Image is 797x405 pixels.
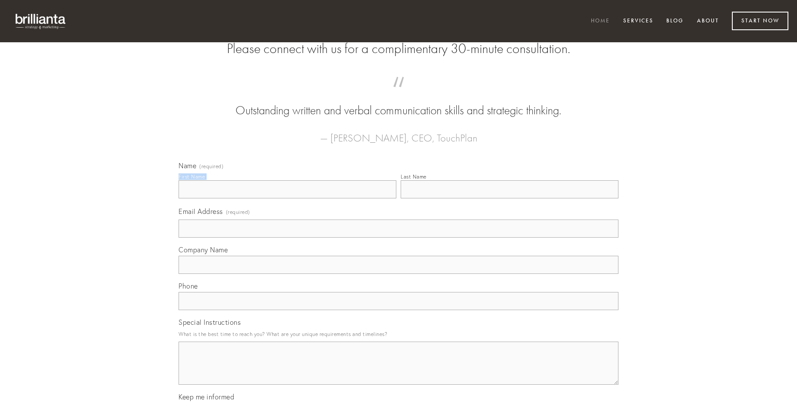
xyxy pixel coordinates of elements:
[199,164,223,169] span: (required)
[179,173,205,180] div: First Name
[179,161,196,170] span: Name
[732,12,788,30] a: Start Now
[691,14,725,28] a: About
[179,392,234,401] span: Keep me informed
[179,41,618,57] h2: Please connect with us for a complimentary 30-minute consultation.
[192,85,605,102] span: “
[179,282,198,290] span: Phone
[179,328,618,340] p: What is the best time to reach you? What are your unique requirements and timelines?
[179,207,223,216] span: Email Address
[585,14,615,28] a: Home
[179,318,241,327] span: Special Instructions
[9,9,73,34] img: brillianta - research, strategy, marketing
[226,206,250,218] span: (required)
[179,245,228,254] span: Company Name
[192,85,605,119] blockquote: Outstanding written and verbal communication skills and strategic thinking.
[618,14,659,28] a: Services
[661,14,689,28] a: Blog
[401,173,427,180] div: Last Name
[192,119,605,147] figcaption: — [PERSON_NAME], CEO, TouchPlan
